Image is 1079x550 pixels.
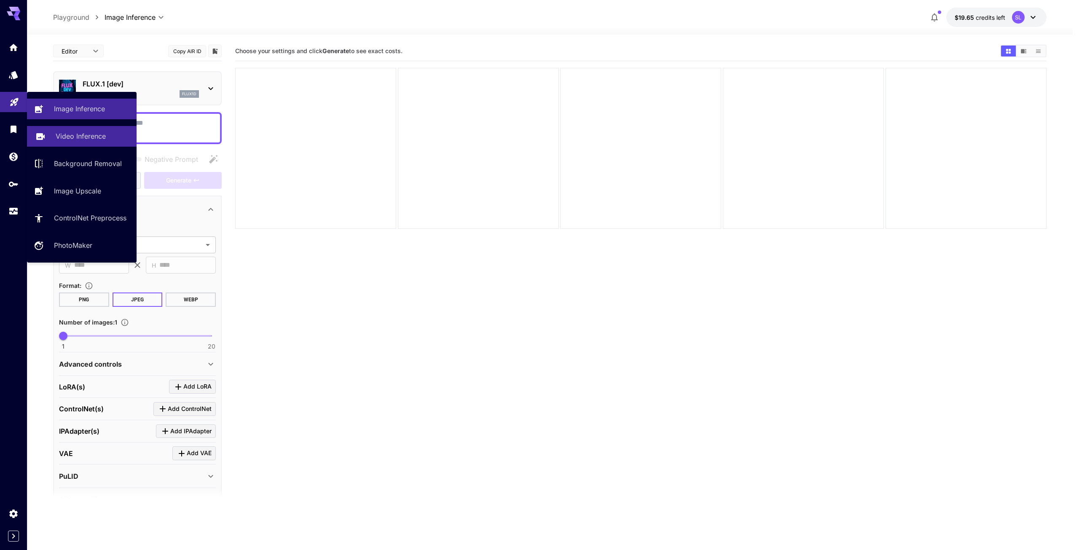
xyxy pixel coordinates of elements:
div: SL [1012,11,1025,24]
span: H [152,260,156,270]
div: $19.65466 [955,13,1005,22]
a: PhotoMaker [27,235,137,256]
span: W [65,260,71,270]
b: Generate [322,47,349,54]
button: Add to library [211,46,219,56]
p: VAE [59,448,73,459]
a: Image Upscale [27,180,137,201]
span: Add LoRA [183,381,212,392]
p: Image Inference [54,104,105,114]
span: Editor [62,47,88,56]
p: Advanced controls [59,359,122,369]
p: IPAdapter(s) [59,426,99,436]
span: Add IPAdapter [170,426,212,437]
button: PNG [59,292,109,307]
p: LoRA(s) [59,382,85,392]
button: $19.65466 [946,8,1047,27]
p: Image Upscale [54,186,101,196]
div: Show images in grid viewShow images in video viewShow images in list view [1000,45,1047,57]
p: PuLID [59,471,78,481]
button: Show images in video view [1016,46,1031,56]
span: Add VAE [187,448,212,459]
p: PhotoMaker [54,240,92,250]
span: Image Inference [105,12,156,22]
button: Show images in grid view [1001,46,1016,56]
p: Background Removal [54,158,122,169]
div: Usage [8,206,19,217]
button: JPEG [113,292,163,307]
button: Click to add ControlNet [153,402,216,416]
a: Image Inference [27,99,137,119]
span: Format : [59,282,81,289]
button: Choose the file format for the output image. [81,282,97,290]
button: Expand sidebar [8,531,19,542]
button: Copy AIR ID [168,45,206,57]
div: Playground [9,94,19,105]
p: ControlNet Preprocess [54,213,126,223]
span: credits left [976,14,1005,21]
nav: breadcrumb [53,12,105,22]
div: Wallet [8,151,19,162]
p: flux1d [182,91,196,97]
div: Home [8,42,19,53]
span: $19.65 [955,14,976,21]
p: Playground [53,12,89,22]
span: Add ControlNet [168,404,212,414]
button: Click to add LoRA [169,380,216,394]
span: Choose your settings and click to see exact costs. [235,47,403,54]
span: 1 [62,342,64,351]
button: Show images in list view [1031,46,1046,56]
p: Video Inference [56,131,106,141]
button: Specify how many images to generate in a single request. Each image generation will be charged se... [117,318,132,327]
button: Click to add VAE [172,446,216,460]
a: Video Inference [27,126,137,147]
button: WEBP [166,292,216,307]
a: ControlNet Preprocess [27,208,137,228]
div: Library [8,124,19,134]
a: Background Removal [27,153,137,174]
div: Models [8,70,19,80]
p: ControlNet(s) [59,404,104,414]
button: Click to add IPAdapter [156,424,216,438]
span: 20 [208,342,215,351]
div: Settings [8,508,19,519]
span: Negative prompts are not compatible with the selected model. [128,154,205,164]
span: Negative Prompt [145,154,198,164]
span: Number of images : 1 [59,319,117,326]
div: API Keys [8,179,19,189]
p: FLUX.1 [dev] [83,79,199,89]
